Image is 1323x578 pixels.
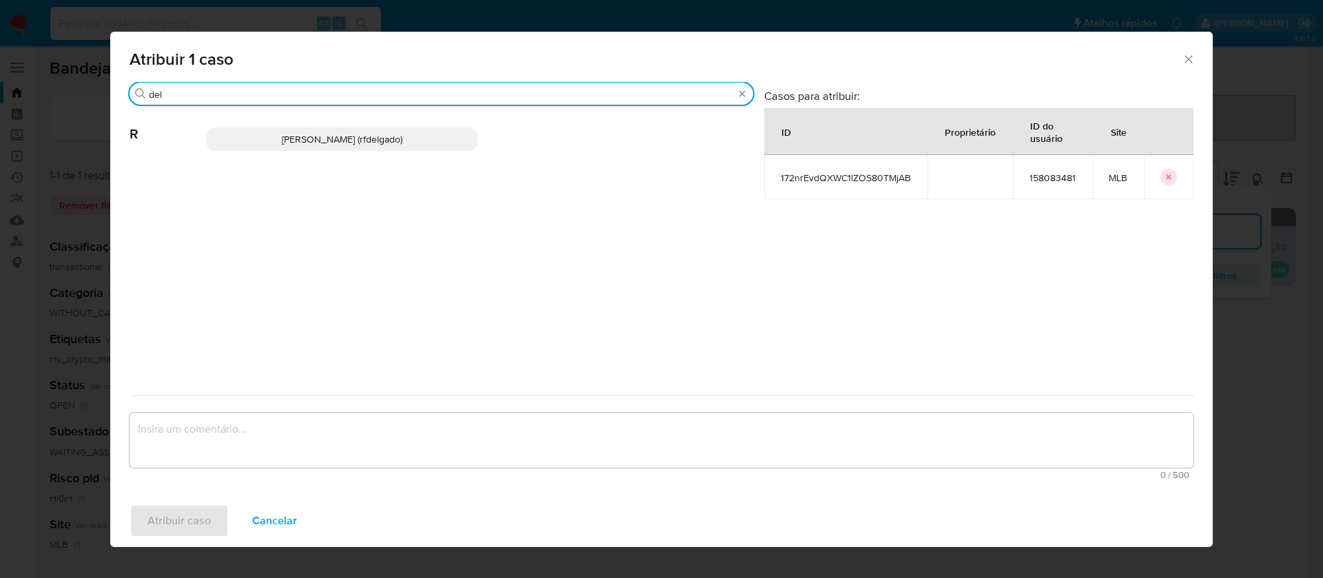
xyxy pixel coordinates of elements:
div: Proprietário [928,115,1012,148]
span: R [130,105,207,143]
input: Analista de pesquisa [149,88,734,101]
button: Cancelar [234,504,315,537]
div: [PERSON_NAME] (rfdelgado) [207,127,478,151]
span: [PERSON_NAME] (rfdelgado) [282,132,402,146]
span: 172nrEvdQXWC1lZOS80TMjAB [781,172,911,184]
span: 158083481 [1029,172,1076,184]
button: icon-button [1160,169,1177,185]
span: MLB [1109,172,1127,184]
button: Fechar a janela [1182,52,1194,65]
div: ID do usuário [1014,109,1091,154]
span: Cancelar [252,506,297,536]
div: assign-modal [110,32,1213,547]
span: Máximo 500 caracteres [134,471,1189,479]
span: Atribuir 1 caso [130,51,1182,68]
h3: Casos para atribuir: [764,89,1193,103]
div: ID [765,115,808,148]
button: Buscar [135,88,146,99]
div: Site [1094,115,1143,148]
button: Borrar [737,88,748,99]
